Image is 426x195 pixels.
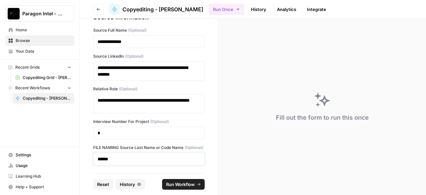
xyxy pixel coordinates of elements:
[273,4,300,15] a: Analytics
[93,27,205,33] label: Source Full Name
[303,4,330,15] a: Integrate
[97,181,109,188] span: Reset
[5,160,74,171] a: Usage
[276,113,369,122] div: Fill out the form to run this once
[5,62,74,72] button: Recent Grids
[5,83,74,93] button: Recent Workflows
[93,119,205,125] label: Interview Number For Project
[5,35,74,46] a: Browse
[8,8,20,20] img: Paragon Intel - Copyediting Logo
[16,152,71,158] span: Settings
[16,48,71,54] span: Your Data
[16,173,71,179] span: Learning Hub
[16,27,71,33] span: Home
[162,179,205,190] button: Run Workflow
[5,5,74,22] button: Workspace: Paragon Intel - Copyediting
[93,145,205,151] label: FILE NAMING Source Last Name or Code Name
[109,4,203,15] a: Copyediting - [PERSON_NAME]
[120,181,135,188] span: History
[16,38,71,44] span: Browse
[116,179,145,190] button: History
[12,72,74,83] a: Copyediting Grid - [PERSON_NAME]
[5,46,74,57] a: Your Data
[128,27,146,33] span: (Optional)
[166,181,195,188] span: Run Workflow
[93,179,113,190] button: Reset
[93,53,205,59] label: Source LinkedIn
[125,53,143,59] span: (Optional)
[122,5,203,13] span: Copyediting - [PERSON_NAME]
[12,93,74,104] a: Copyediting - [PERSON_NAME]
[16,163,71,169] span: Usage
[93,86,205,92] label: Relative Role
[209,4,244,15] button: Run Once
[5,182,74,192] button: Help + Support
[5,150,74,160] a: Settings
[15,64,40,70] span: Recent Grids
[23,95,71,101] span: Copyediting - [PERSON_NAME]
[247,4,270,15] a: History
[23,75,71,81] span: Copyediting Grid - [PERSON_NAME]
[15,85,50,91] span: Recent Workflows
[22,10,63,17] span: Paragon Intel - Copyediting
[185,145,203,151] span: (Optional)
[5,171,74,182] a: Learning Hub
[150,119,169,125] span: (Optional)
[119,86,137,92] span: (Optional)
[16,184,71,190] span: Help + Support
[5,25,74,35] a: Home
